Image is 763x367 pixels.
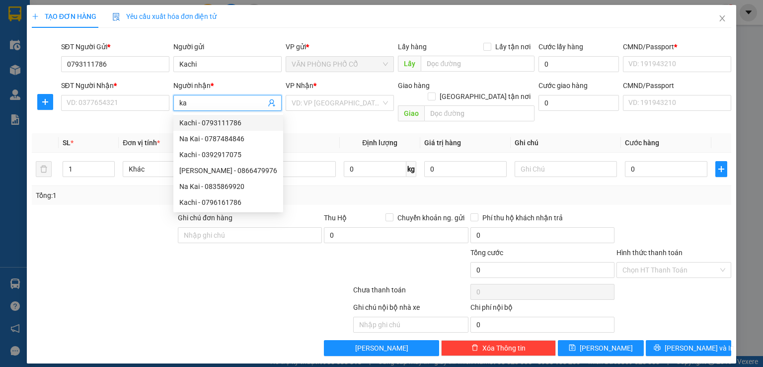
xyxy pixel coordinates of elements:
button: Close [708,5,736,33]
span: Yêu cầu xuất hóa đơn điện tử [112,12,217,20]
span: VP Nhận [286,82,313,90]
input: Ghi chú đơn hàng [178,227,322,243]
span: plus [32,13,39,20]
span: Định lượng [362,139,397,147]
span: plus [38,98,53,106]
div: Na Kai - 0835869920 [173,179,283,194]
label: Cước giao hàng [538,82,588,90]
div: Người gửi [173,41,282,52]
div: Người nhận [173,80,282,91]
button: plus [715,161,727,177]
span: Chuyển khoản ng. gửi [393,212,468,223]
div: Na Kai - 0787484846 [173,131,283,147]
div: SĐT Người Gửi [61,41,169,52]
div: Kachi - 0793111786 [173,115,283,131]
div: Kachi - 0796161786 [179,197,277,208]
b: Gửi khách hàng [93,51,186,64]
div: Chưa thanh toán [352,284,469,302]
div: VP gửi [286,41,394,52]
li: Hotline: 0965611611 [55,37,226,49]
span: [PERSON_NAME] [580,343,633,354]
button: delete [36,161,52,177]
span: save [569,344,576,352]
button: [PERSON_NAME] [324,340,439,356]
span: Lấy [398,56,421,72]
li: 63 [PERSON_NAME] [55,24,226,37]
div: Kachi - 0793111786 [179,117,277,128]
span: delete [471,344,478,352]
div: Na Kai - 0787484846 [179,133,277,144]
span: printer [654,344,661,352]
span: plus [716,165,727,173]
input: Cước giao hàng [538,95,619,111]
span: Giao hàng [398,82,430,90]
span: VĂN PHÒNG PHỐ CỔ [292,57,388,72]
input: Dọc đường [424,105,534,121]
img: icon [112,13,120,21]
button: plus [37,94,53,110]
div: CMND/Passport [623,41,731,52]
label: Cước lấy hàng [538,43,583,51]
span: user-add [268,99,276,107]
div: CMND/Passport [623,80,731,91]
div: Na Kai - 0835869920 [179,181,277,192]
input: Nhập ghi chú [353,317,468,333]
button: deleteXóa Thông tin [441,340,556,356]
span: Thu Hộ [324,214,347,222]
span: kg [406,161,416,177]
img: logo.jpg [12,12,62,62]
span: Lấy hàng [398,43,427,51]
input: 0 [424,161,507,177]
h1: VPPC1209250024 [108,72,172,94]
span: Xóa Thông tin [482,343,526,354]
span: [GEOGRAPHIC_DATA] tận nơi [436,91,534,102]
div: Kachi - 0392917075 [173,147,283,163]
span: Khác [129,162,219,177]
span: Giao [398,105,424,121]
button: save[PERSON_NAME] [558,340,644,356]
div: Chi phí nội bộ [470,302,614,317]
span: close [718,14,726,22]
span: Đơn vị tính [123,139,160,147]
th: Ghi chú [511,133,621,153]
label: Hình thức thanh toán [616,249,683,257]
input: Ghi Chú [515,161,617,177]
div: Kachi - 0392917075 [179,149,277,160]
b: GỬI : VĂN PHÒNG PHỐ CỔ [12,72,92,122]
div: [PERSON_NAME] - 0866479976 [179,165,277,176]
label: Ghi chú đơn hàng [178,214,232,222]
div: Ghi chú nội bộ nhà xe [353,302,468,317]
span: Phí thu hộ khách nhận trả [478,212,567,223]
div: SĐT Người Nhận [61,80,169,91]
input: Cước lấy hàng [538,56,619,72]
span: [PERSON_NAME] và In [665,343,734,354]
button: printer[PERSON_NAME] và In [646,340,732,356]
span: Lấy tận nơi [491,41,534,52]
span: SL [63,139,71,147]
input: Dọc đường [421,56,534,72]
span: Giá trị hàng [424,139,461,147]
input: VD: Bàn, Ghế [233,161,336,177]
span: Cước hàng [625,139,659,147]
span: Tổng cước [470,249,503,257]
span: TẠO ĐƠN HÀNG [32,12,96,20]
b: G8 SAPA OPEN TOUR [88,11,192,24]
div: Tổng: 1 [36,190,295,201]
div: KATHE LAETINA - 0866479976 [173,163,283,179]
span: [PERSON_NAME] [355,343,408,354]
div: Kachi - 0796161786 [173,194,283,210]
